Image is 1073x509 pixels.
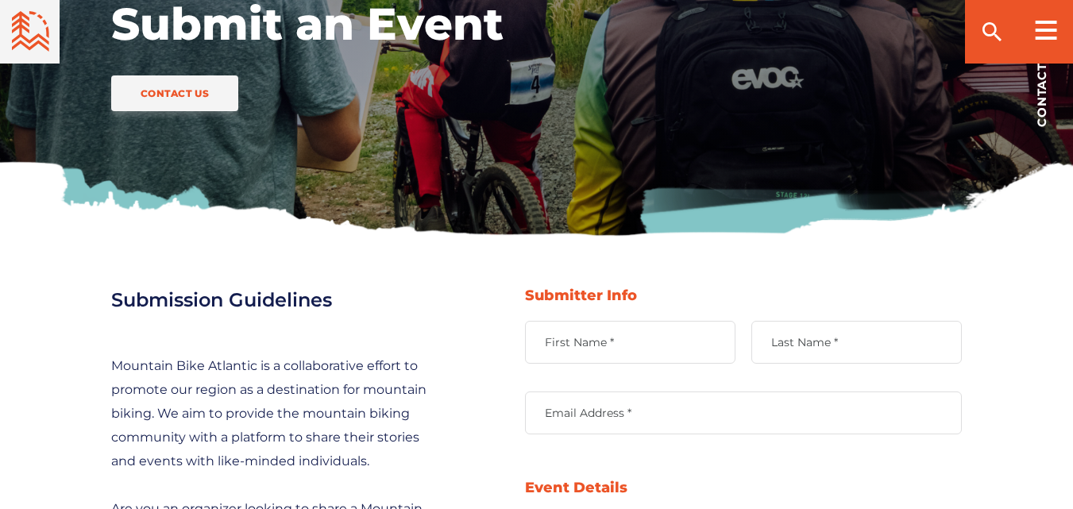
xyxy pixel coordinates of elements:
[1036,40,1048,127] span: Contact us
[135,87,214,99] span: Contact Us
[111,286,430,314] h2: Submission Guidelines
[525,406,962,420] label: Email Address *
[525,478,962,497] h3: Event Details
[111,358,426,469] span: Mountain Bike Atlantic is a collaborative effort to promote our region as a destination for mount...
[525,335,735,349] label: First Name *
[979,19,1005,44] ion-icon: search
[751,335,962,349] label: Last Name *
[525,286,962,305] h3: Submitter Info
[1009,16,1073,151] a: Contact us
[111,75,238,111] a: Contact Us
